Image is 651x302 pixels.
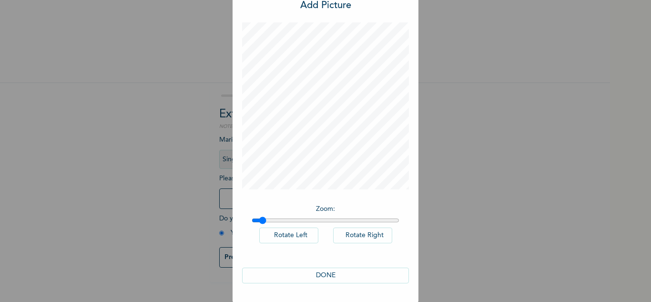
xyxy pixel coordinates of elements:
[252,204,399,214] p: Zoom :
[333,228,392,243] button: Rotate Right
[242,268,409,283] button: DONE
[259,228,318,243] button: Rotate Left
[219,175,391,214] span: Please add a recent Passport Photograph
